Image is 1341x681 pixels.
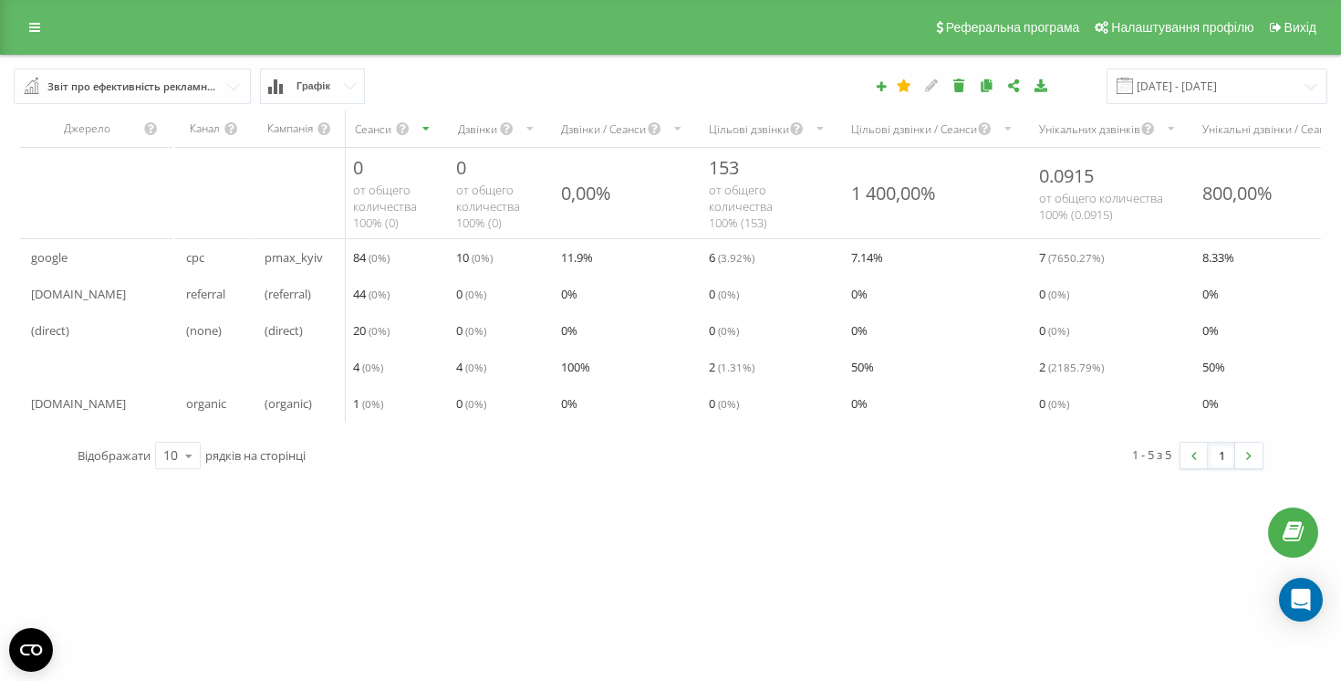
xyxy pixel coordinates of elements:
span: ( 0 %) [465,396,486,411]
div: Дзвінки [456,121,499,137]
span: 4 [456,356,486,378]
span: 0 % [851,393,868,414]
div: 1 - 5 з 5 [1132,445,1171,464]
span: [DOMAIN_NAME] [31,393,126,414]
span: рядків на сторінці [205,447,306,464]
span: ( 0 %) [718,396,739,411]
span: ( 1.31 %) [718,360,754,374]
span: 0 [456,393,486,414]
span: 6 [709,246,754,268]
span: 0 [1039,320,1069,341]
span: ( 0 %) [1048,323,1069,338]
span: 84 [353,246,390,268]
i: Поділитися налаштуваннями звіту [1006,79,1022,91]
div: Open Intercom Messenger [1279,578,1323,622]
span: 0 % [851,283,868,305]
div: Цільові дзвінки / Сеанси [851,121,977,137]
i: Редагувати звіт [924,79,940,91]
span: 0 % [1202,320,1219,341]
div: Унікальних дзвінків [1039,121,1140,137]
span: organic [186,393,226,414]
span: 0 % [851,320,868,341]
span: от общего количества 100% ( 0.0915 ) [1039,190,1163,223]
span: Відображати [78,447,151,464]
span: Реферальна програма [946,20,1080,35]
span: ( 0 %) [465,360,486,374]
span: ( 0 %) [1048,396,1069,411]
span: (direct) [31,320,69,341]
span: ( 0 %) [369,287,390,301]
span: cpc [186,246,204,268]
span: 44 [353,283,390,305]
div: Сеанси [353,121,395,137]
span: 20 [353,320,390,341]
span: ( 0 %) [369,250,390,265]
span: 2 [1039,356,1104,378]
button: Open CMP widget [9,628,53,672]
span: [DOMAIN_NAME] [31,283,126,305]
div: 1 400,00% [851,181,936,205]
span: ( 0 %) [465,287,486,301]
div: Джерело [31,121,143,137]
span: Налаштування профілю [1111,20,1253,35]
span: referral [186,283,225,305]
div: 0,00% [561,181,611,205]
span: ( 0 %) [718,287,739,301]
i: Цей звіт буде завантажено першим при відкритті Аналітики. Ви можете призначити будь-який інший ва... [897,79,912,91]
span: Графік [296,80,330,92]
div: Дзвінки / Сеанси [561,121,647,137]
div: Унікальні дзвінки / Сеанси [1202,121,1337,137]
span: 0 % [1202,283,1219,305]
span: ( 0 %) [718,323,739,338]
div: Цільові дзвінки [709,121,789,137]
span: pmax_kyiv [265,246,323,268]
span: от общего количества 100% ( 0 ) [353,182,417,231]
span: (none) [186,320,222,341]
span: 8.33 % [1202,246,1234,268]
span: (organic) [265,393,312,414]
span: 0 [709,283,739,305]
span: ( 7650.27 %) [1048,250,1104,265]
div: Звіт про ефективність рекламних кампаній [47,77,219,97]
span: (direct) [265,320,303,341]
span: 50 % [851,356,874,378]
span: ( 3.92 %) [718,250,754,265]
span: 4 [353,356,383,378]
span: 0 % [561,283,577,305]
span: 0 [1039,283,1069,305]
span: (referral) [265,283,311,305]
span: 1 [353,393,383,414]
span: 0 % [1202,393,1219,414]
button: Графік [260,68,365,104]
span: ( 0 %) [472,250,493,265]
span: 0 [709,393,739,414]
i: Видалити звіт [951,79,967,91]
span: от общего количества 100% ( 0 ) [456,182,520,231]
span: ( 2185.79 %) [1048,360,1104,374]
i: Завантажити звіт [1034,79,1049,91]
span: 50 % [1202,356,1225,378]
span: 0 [456,320,486,341]
span: 11.9 % [561,246,593,268]
span: 0.0915 [1039,163,1094,188]
span: 7 [1039,246,1104,268]
span: google [31,246,68,268]
span: ( 0 %) [465,323,486,338]
span: 100 % [561,356,590,378]
span: 0 [1039,393,1069,414]
div: Канал [186,121,223,137]
span: 7.14 % [851,246,883,268]
span: 0 [353,155,363,180]
span: ( 0 %) [362,396,383,411]
div: 800,00% [1202,181,1273,205]
a: 1 [1208,443,1235,468]
span: ( 0 %) [362,360,383,374]
span: 0 [456,283,486,305]
span: 0 [709,320,739,341]
span: 10 [456,246,493,268]
span: 153 [709,155,739,180]
span: 2 [709,356,754,378]
span: ( 0 %) [369,323,390,338]
i: Створити звіт [875,80,888,91]
span: от общего количества 100% ( 153 ) [709,182,773,231]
